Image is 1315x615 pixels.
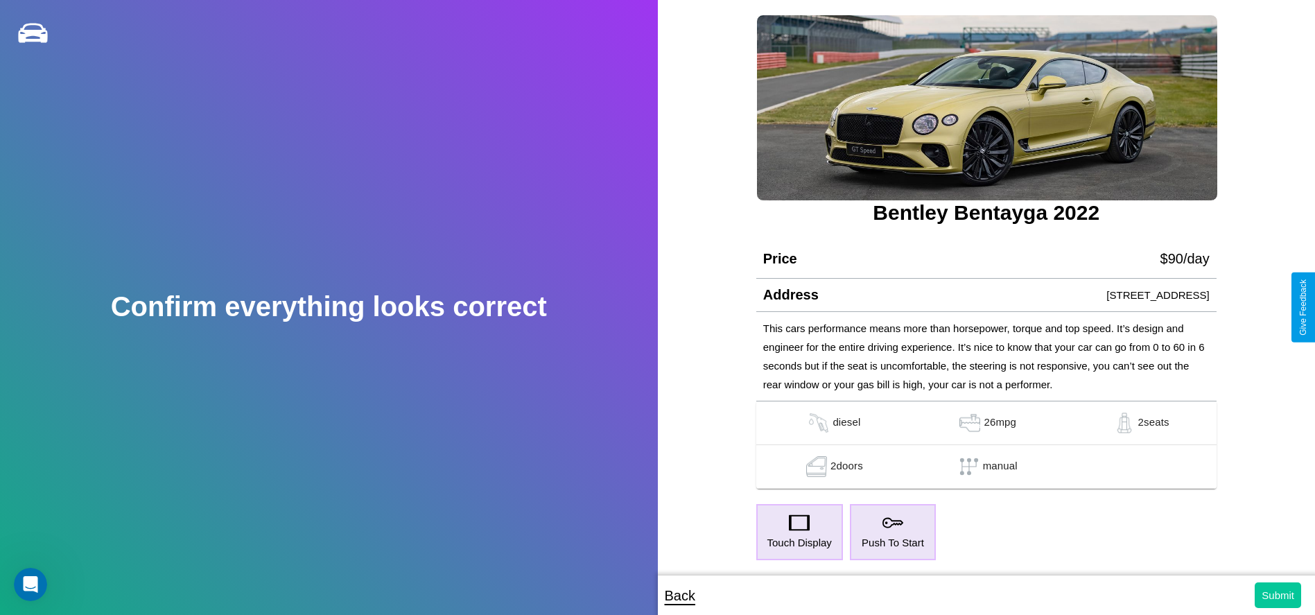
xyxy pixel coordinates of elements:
[1255,582,1301,608] button: Submit
[14,568,47,601] iframe: Intercom live chat
[767,533,831,552] p: Touch Display
[805,413,833,433] img: gas
[984,413,1016,433] p: 26 mpg
[756,401,1217,489] table: simple table
[830,456,863,477] p: 2 doors
[862,533,924,552] p: Push To Start
[833,413,860,433] p: diesel
[1298,279,1308,336] div: Give Feedback
[763,287,819,303] h4: Address
[111,291,547,322] h2: Confirm everything looks correct
[1160,246,1210,271] p: $ 90 /day
[803,456,830,477] img: gas
[665,583,695,608] p: Back
[1111,413,1138,433] img: gas
[956,413,984,433] img: gas
[1106,286,1209,304] p: [STREET_ADDRESS]
[763,319,1210,394] p: This cars performance means more than horsepower, torque and top speed. It’s design and engineer ...
[983,456,1018,477] p: manual
[756,201,1217,225] h3: Bentley Bentayga 2022
[763,251,797,267] h4: Price
[1138,413,1169,433] p: 2 seats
